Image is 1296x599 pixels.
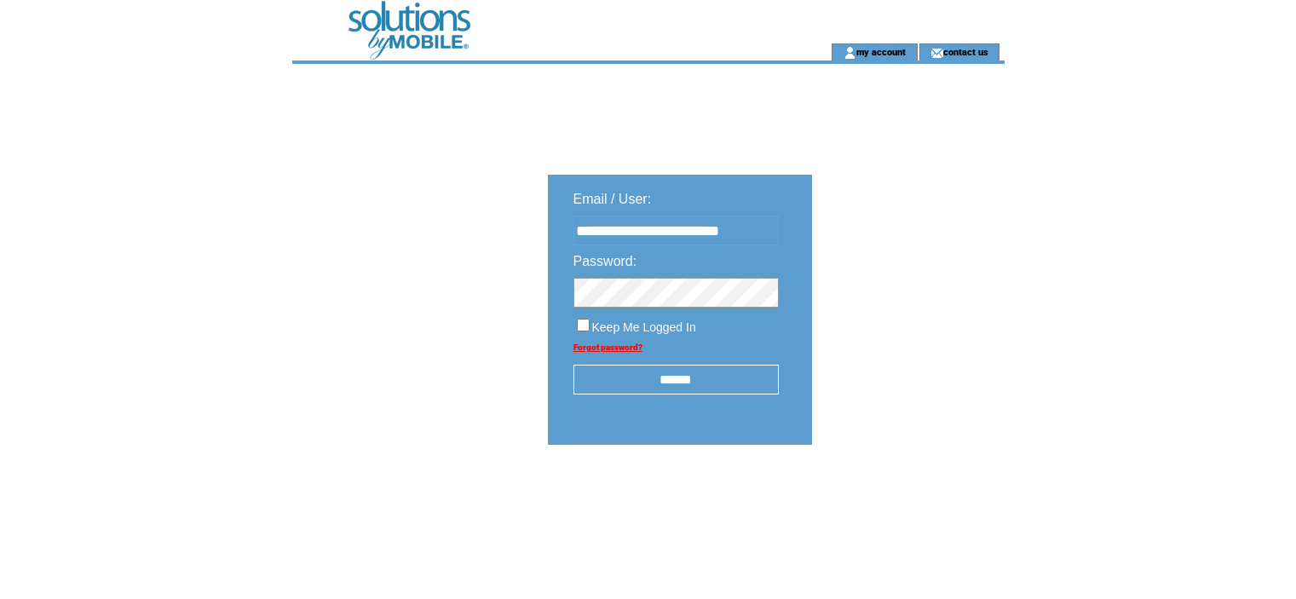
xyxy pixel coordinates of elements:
a: Forgot password? [573,343,642,352]
span: Email / User: [573,192,652,206]
a: contact us [943,46,988,57]
img: transparent.png;jsessionid=D1828CF996A599D1C8C45C17416927A9 [861,487,947,509]
img: contact_us_icon.gif;jsessionid=D1828CF996A599D1C8C45C17416927A9 [930,46,943,60]
span: Keep Me Logged In [592,320,696,334]
a: my account [856,46,906,57]
img: account_icon.gif;jsessionid=D1828CF996A599D1C8C45C17416927A9 [844,46,856,60]
span: Password: [573,254,637,268]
